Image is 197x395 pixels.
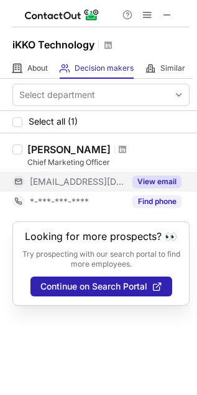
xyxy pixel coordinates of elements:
[25,7,99,22] img: ContactOut v5.3.10
[30,176,125,187] span: [EMAIL_ADDRESS][DOMAIN_NAME]
[25,231,177,242] header: Looking for more prospects? 👀
[19,89,95,101] div: Select department
[27,63,48,73] span: About
[75,63,134,73] span: Decision makers
[132,195,181,208] button: Reveal Button
[30,277,172,296] button: Continue on Search Portal
[12,37,94,52] h1: iKKO Technology
[27,157,190,168] div: Chief Marketing Officer
[22,249,180,269] p: Try prospecting with our search portal to find more employees.
[160,63,185,73] span: Similar
[132,175,181,188] button: Reveal Button
[27,143,111,156] div: [PERSON_NAME]
[40,282,147,291] span: Continue on Search Portal
[29,117,78,126] span: Select all (1)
